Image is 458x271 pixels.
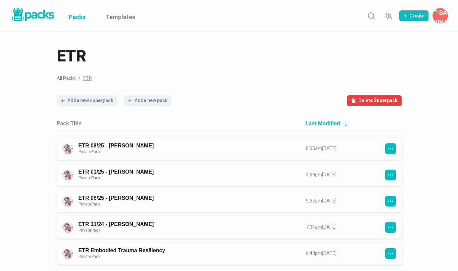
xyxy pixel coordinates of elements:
span: / [79,75,81,82]
nav: breadcrumb [57,75,402,82]
h2: Pack Title [57,120,82,127]
button: Manage Team Invites [382,9,395,22]
button: Search [364,9,378,22]
button: Adda new pack [124,95,171,106]
img: Packs logo [10,7,55,22]
span: ETR [83,75,92,82]
button: Create Pack [399,10,428,21]
button: Adda new superpack [57,95,117,106]
a: Packs logo [10,7,55,25]
span: ETR [57,45,86,67]
a: All Packs [57,75,76,82]
h2: Last Modified [306,120,340,127]
button: Savina Tilmann [432,8,448,24]
button: Delete Superpack [347,95,402,106]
